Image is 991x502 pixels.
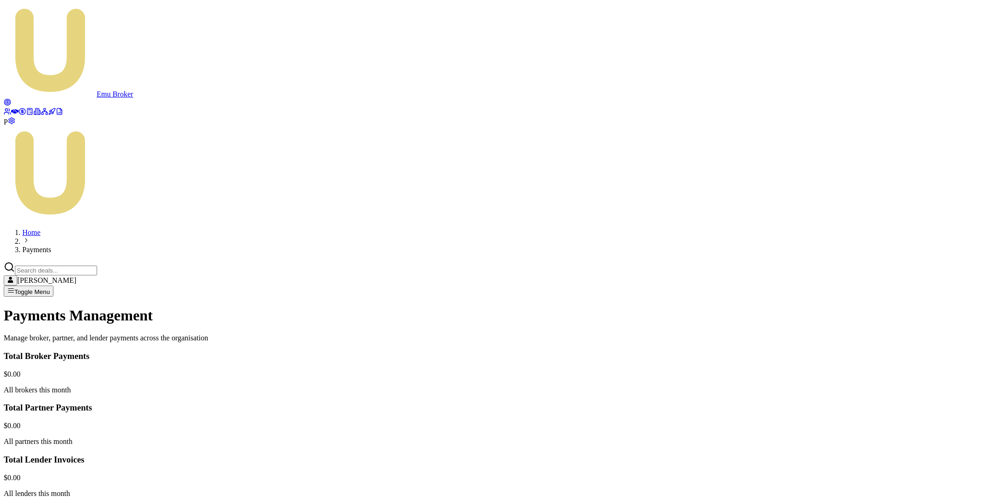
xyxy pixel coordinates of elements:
[22,228,40,236] a: Home
[97,90,133,98] span: Emu Broker
[4,4,97,97] img: emu-icon-u.png
[15,266,97,275] input: Search deals
[4,437,987,446] p: All partners this month
[4,351,987,361] h3: Total Broker Payments
[4,422,987,430] div: $0.00
[4,90,133,98] a: Emu Broker
[4,118,8,126] span: P
[4,228,987,254] nav: breadcrumb
[4,126,97,219] img: Emu Money
[4,334,987,342] p: Manage broker, partner, and lender payments across the organisation
[14,288,50,295] span: Toggle Menu
[4,474,987,482] div: $0.00
[22,246,51,254] span: Payments
[4,455,987,465] h3: Total Lender Invoices
[4,370,987,378] div: $0.00
[4,386,987,394] p: All brokers this month
[4,489,987,498] p: All lenders this month
[4,403,987,413] h3: Total Partner Payments
[4,286,53,297] button: Toggle Menu
[17,276,76,284] span: [PERSON_NAME]
[4,307,987,324] h1: Payments Management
